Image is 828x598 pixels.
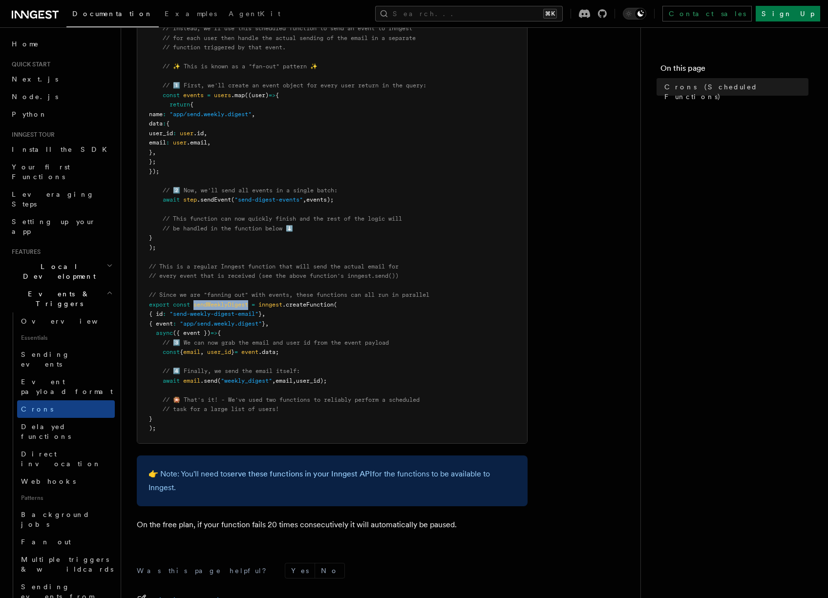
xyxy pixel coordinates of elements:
span: // for each user then handle the actual sending of the email in a separate [163,35,416,41]
span: const [163,349,180,355]
span: .sendEvent [197,196,231,203]
span: } [149,149,152,156]
span: ({ event }) [173,330,211,336]
a: Event payload format [17,373,115,400]
span: }; [149,158,156,165]
span: { [180,349,183,355]
a: Node.js [8,88,115,105]
span: Crons (Scheduled Functions) [664,82,808,102]
span: // 🎇 That's it! - We've used two functions to reliably perform a scheduled [163,396,420,403]
span: => [211,330,217,336]
span: await [163,377,180,384]
a: Leveraging Steps [8,186,115,213]
span: // 4️⃣ Finally, we send the email itself: [163,368,300,374]
span: "weekly_digest" [221,377,272,384]
p: On the free plan, if your function fails 20 times consecutively it will automatically be paused. [137,518,528,532]
span: ); [149,244,156,251]
span: // Since we are "fanning out" with events, these functions can all run in parallel [149,291,429,298]
span: Sending events [21,351,70,368]
span: .createFunction [282,301,334,308]
span: : [163,120,166,127]
span: Local Development [8,262,106,281]
a: Documentation [66,3,159,27]
span: // task for a large list of users! [163,406,279,412]
span: email [276,377,293,384]
span: { [166,120,170,127]
span: data [149,120,163,127]
span: Next.js [12,75,58,83]
a: Examples [159,3,223,26]
span: async [156,330,173,336]
span: "app/send.weekly.digest" [170,111,252,118]
span: user_id [149,130,173,137]
span: } [149,415,152,422]
span: // Instead, we'll use this scheduled function to send an event to Inngest [163,25,412,32]
button: Yes [285,563,315,578]
button: Search...⌘K [375,6,563,21]
span: } [231,349,234,355]
span: const [173,301,190,308]
a: Webhooks [17,473,115,490]
span: : [163,310,166,317]
span: users [214,92,231,99]
span: await [163,196,180,203]
span: .send [200,377,217,384]
span: Direct invocation [21,450,101,468]
a: Install the SDK [8,141,115,158]
span: "app/send.weekly.digest" [180,320,262,327]
span: Home [12,39,39,49]
button: No [315,563,344,578]
span: Node.js [12,93,58,101]
span: .email [187,139,207,146]
a: Next.js [8,70,115,88]
span: Features [8,248,41,256]
span: , [252,111,255,118]
span: Install the SDK [12,145,113,153]
h4: On this page [660,62,808,78]
span: email [183,377,200,384]
span: , [262,310,265,317]
a: AgentKit [223,3,286,26]
p: Was this page helpful? [137,566,273,576]
span: step [183,196,197,203]
span: = [207,92,211,99]
span: => [269,92,276,99]
span: Delayed functions [21,423,71,440]
span: ( [231,196,234,203]
span: Your first Functions [12,163,70,181]
span: user_id); [296,377,327,384]
a: Multiple triggers & wildcards [17,551,115,578]
span: Documentation [72,10,153,18]
span: return [170,101,190,108]
span: Inngest tour [8,131,55,139]
span: Examples [165,10,217,18]
a: Background jobs [17,506,115,533]
span: inngest [258,301,282,308]
span: "send-digest-events" [234,196,303,203]
span: // function triggered by that event. [163,44,286,51]
p: 👉 Note: You'll need to for the functions to be available to Inngest. [149,467,516,495]
span: , [200,349,204,355]
a: serve these functions in your Inngest API [227,469,372,478]
span: } [149,234,152,241]
span: , [272,377,276,384]
span: // 1️⃣ First, we'll create an event object for every user return in the query: [163,82,426,89]
span: // 3️⃣ We can now grab the email and user id from the event payload [163,339,389,346]
span: // This function can now quickly finish and the rest of the logic will [163,215,402,222]
span: .map [231,92,245,99]
span: Setting up your app [12,218,96,235]
span: Python [12,110,47,118]
span: Leveraging Steps [12,190,94,208]
span: sendWeeklyDigest [193,301,248,308]
span: , [207,139,211,146]
span: Webhooks [21,477,76,485]
span: "send-weekly-digest-email" [170,310,258,317]
span: Crons [21,405,53,413]
a: Home [8,35,115,53]
span: user [173,139,187,146]
span: // every event that is received (see the above function's inngest.send()) [149,272,399,279]
span: Essentials [17,330,115,346]
span: ((user) [245,92,269,99]
span: }); [149,168,159,175]
a: Crons [17,400,115,418]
